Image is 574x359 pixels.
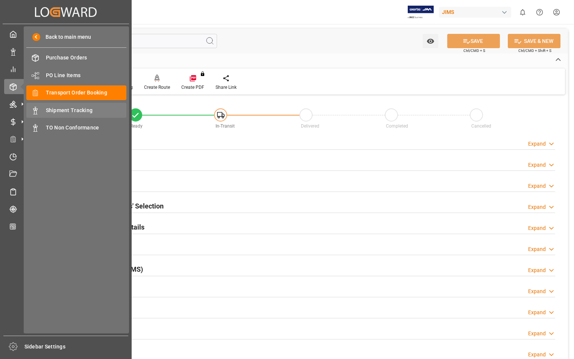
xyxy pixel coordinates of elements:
[528,182,546,190] div: Expand
[528,309,546,316] div: Expand
[216,123,235,129] span: In-Transit
[518,48,551,53] span: Ctrl/CMD + Shift + S
[386,123,408,129] span: Completed
[408,6,434,19] img: Exertis%20JAM%20-%20Email%20Logo.jpg_1722504956.jpg
[130,123,143,129] span: Ready
[447,34,500,48] button: SAVE
[528,245,546,253] div: Expand
[439,7,511,18] div: JIMS
[4,149,128,164] a: Timeslot Management V2
[528,288,546,295] div: Expand
[4,184,128,199] a: Sailing Schedules
[423,34,438,48] button: open menu
[26,50,126,65] a: Purchase Orders
[528,203,546,211] div: Expand
[46,106,127,114] span: Shipment Tracking
[528,140,546,148] div: Expand
[528,266,546,274] div: Expand
[4,219,128,234] a: CO2 Calculator
[46,54,127,62] span: Purchase Orders
[471,123,491,129] span: Cancelled
[301,123,319,129] span: Delivered
[4,167,128,181] a: Document Management
[26,120,126,135] a: TO Non Conformance
[40,33,91,41] span: Back to main menu
[528,161,546,169] div: Expand
[46,71,127,79] span: PO Line Items
[26,103,126,117] a: Shipment Tracking
[528,224,546,232] div: Expand
[216,84,237,91] div: Share Link
[46,89,127,97] span: Transport Order Booking
[144,84,170,91] div: Create Route
[26,85,126,100] a: Transport Order Booking
[508,34,560,48] button: SAVE & NEW
[24,343,129,351] span: Sidebar Settings
[514,4,531,21] button: show 0 new notifications
[528,351,546,359] div: Expand
[4,27,128,41] a: My Cockpit
[4,62,128,76] a: My Reports
[528,330,546,338] div: Expand
[4,202,128,216] a: Tracking Shipment
[439,5,514,19] button: JIMS
[531,4,548,21] button: Help Center
[463,48,485,53] span: Ctrl/CMD + S
[46,124,127,132] span: TO Non Conformance
[26,68,126,82] a: PO Line Items
[4,44,128,59] a: Data Management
